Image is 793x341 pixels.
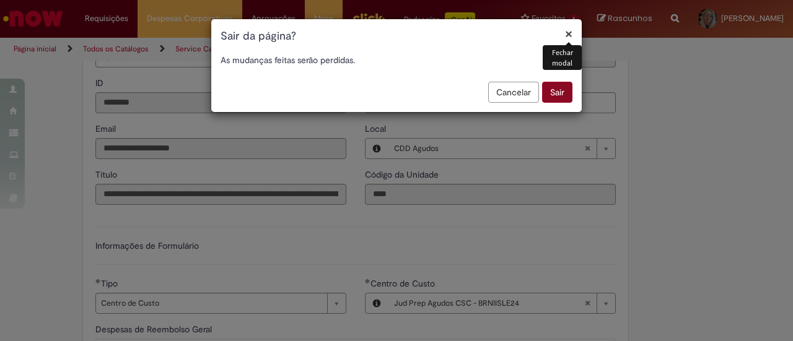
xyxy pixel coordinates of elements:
button: Cancelar [488,82,539,103]
button: Fechar modal [565,27,572,40]
div: Fechar modal [543,45,582,70]
button: Sair [542,82,572,103]
h1: Sair da página? [221,28,572,45]
p: As mudanças feitas serão perdidas. [221,54,572,66]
